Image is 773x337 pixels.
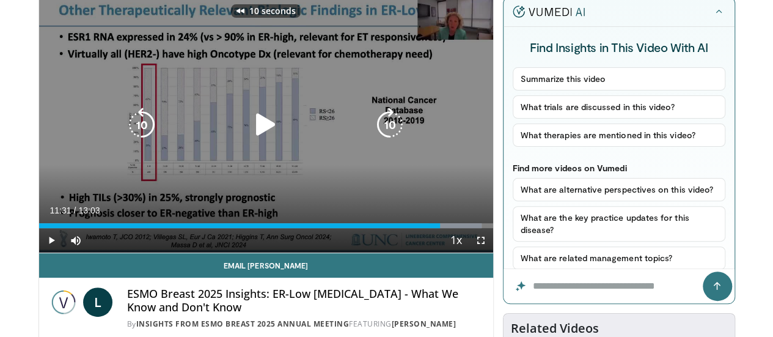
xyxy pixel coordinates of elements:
[392,319,456,329] a: [PERSON_NAME]
[513,67,725,91] button: Summarize this video
[74,206,76,215] span: /
[78,206,100,215] span: 13:03
[249,7,296,15] p: 10 seconds
[469,228,493,253] button: Fullscreen
[513,178,725,201] button: What are alternative perspectives on this video?
[39,253,493,278] a: Email [PERSON_NAME]
[513,39,725,55] h4: Find Insights in This Video With AI
[513,124,725,147] button: What therapies are mentioned in this video?
[49,287,78,317] img: Insights from ESMO Breast 2025 Annual Meeting
[50,206,71,215] span: 11:31
[83,287,112,317] a: L
[64,228,88,253] button: Mute
[513,246,725,270] button: What are related management topics?
[513,163,725,173] p: Find more videos on Vumedi
[444,228,469,253] button: Playback Rate
[127,287,483,314] h4: ESMO Breast 2025 Insights: ER-Low [MEDICAL_DATA] - What We Know and Don't Know
[504,269,735,303] input: Question for the AI
[39,223,493,228] div: Progress Bar
[127,319,483,330] div: By FEATURING
[513,6,585,18] img: vumedi-ai-logo.v2.svg
[136,319,350,329] a: Insights from ESMO Breast 2025 Annual Meeting
[39,228,64,253] button: Play
[511,321,599,336] h4: Related Videos
[513,206,725,242] button: What are the key practice updates for this disease?
[513,95,725,119] button: What trials are discussed in this video?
